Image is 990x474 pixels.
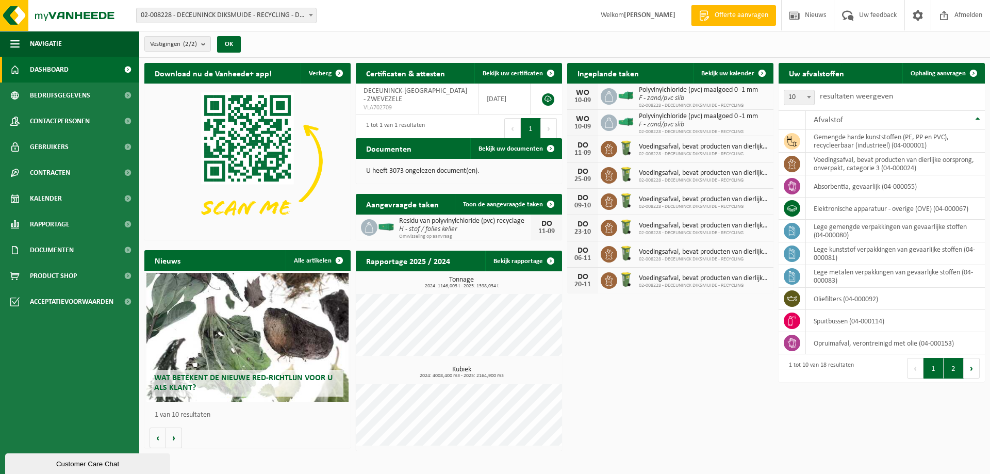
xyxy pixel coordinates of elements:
button: 1 [923,358,944,379]
div: 11-09 [572,150,593,157]
img: WB-0140-HPE-GN-50 [617,192,635,209]
iframe: chat widget [5,451,172,474]
span: Bekijk uw kalender [701,70,754,77]
span: DECEUNINCK-[GEOGRAPHIC_DATA] - ZWEVEZELE [364,87,467,103]
button: Next [964,358,980,379]
h2: Ingeplande taken [567,63,649,83]
button: 2 [944,358,964,379]
h2: Certificaten & attesten [356,63,455,83]
span: 02-008228 - DECEUNINCK DIKSMUIDE - RECYCLING [639,151,768,157]
span: Contracten [30,160,70,186]
div: DO [572,168,593,176]
td: opruimafval, verontreinigd met olie (04-000153) [806,332,985,354]
img: WB-0140-HPE-GN-50 [617,244,635,262]
i: F - zand/pvc slib [639,121,684,128]
span: Voedingsafval, bevat producten van dierlijke oorsprong, onverpakt, categorie 3 [639,195,768,204]
span: Verberg [309,70,332,77]
img: HK-XC-30-GN-00 [377,222,395,231]
span: Rapportage [30,211,70,237]
span: Ophaling aanvragen [911,70,966,77]
img: HK-XO-16-GN-00 [617,117,635,126]
span: 02-008228 - DECEUNINCK DIKSMUIDE - RECYCLING [639,230,768,236]
a: Toon de aangevraagde taken [455,194,561,215]
span: 02-008228 - DECEUNINCK DIKSMUIDE - RECYCLING [639,256,768,263]
span: Voedingsafval, bevat producten van dierlijke oorsprong, onverpakt, categorie 3 [639,222,768,230]
img: WB-0140-HPE-GN-50 [617,139,635,157]
span: Voedingsafval, bevat producten van dierlijke oorsprong, onverpakt, categorie 3 [639,143,768,151]
div: DO [572,220,593,228]
div: DO [572,194,593,202]
div: 10-09 [572,123,593,130]
p: U heeft 3073 ongelezen document(en). [366,168,552,175]
td: lege metalen verpakkingen van gevaarlijke stoffen (04-000083) [806,265,985,288]
td: elektronische apparatuur - overige (OVE) (04-000067) [806,198,985,220]
span: Bekijk uw certificaten [483,70,543,77]
div: 06-11 [572,255,593,262]
td: absorbentia, gevaarlijk (04-000055) [806,175,985,198]
div: 1 tot 1 van 1 resultaten [361,117,425,140]
a: Alle artikelen [286,250,350,271]
button: Vestigingen(2/2) [144,36,211,52]
td: lege kunststof verpakkingen van gevaarlijke stoffen (04-000081) [806,242,985,265]
span: Polyvinylchloride (pvc) maalgoed 0 -1 mm [639,86,758,94]
a: Bekijk uw certificaten [474,63,561,84]
button: Previous [504,118,521,139]
span: Documenten [30,237,74,263]
button: OK [217,36,241,53]
span: 02-008228 - DECEUNINCK DIKSMUIDE - RECYCLING - DIKSMUIDE [136,8,317,23]
span: Gebruikers [30,134,69,160]
div: DO [572,247,593,255]
td: oliefilters (04-000092) [806,288,985,310]
span: Navigatie [30,31,62,57]
span: Bedrijfsgegevens [30,83,90,108]
h2: Download nu de Vanheede+ app! [144,63,282,83]
p: 1 van 10 resultaten [155,412,345,419]
button: Vorige [150,428,166,448]
div: 20-11 [572,281,593,288]
span: VLA702709 [364,104,471,112]
span: Wat betekent de nieuwe RED-richtlijn voor u als klant? [154,374,333,392]
span: 02-008228 - DECEUNINCK DIKSMUIDE - RECYCLING - DIKSMUIDE [137,8,316,23]
span: Vestigingen [150,37,197,52]
img: WB-0140-HPE-GN-50 [617,166,635,183]
td: [DATE] [479,84,531,115]
a: Bekijk uw kalender [693,63,772,84]
strong: [PERSON_NAME] [624,11,675,19]
h3: Tonnage [361,276,562,289]
td: lege gemengde verpakkingen van gevaarlijke stoffen (04-000080) [806,220,985,242]
span: 02-008228 - DECEUNINCK DIKSMUIDE - RECYCLING [639,103,758,109]
div: 10-09 [572,97,593,104]
span: Product Shop [30,263,77,289]
div: 11-09 [536,228,557,235]
button: Verberg [301,63,350,84]
span: Kalender [30,186,62,211]
span: 10 [784,90,815,105]
span: 02-008228 - DECEUNINCK DIKSMUIDE - RECYCLING [639,129,758,135]
div: DO [536,220,557,228]
h2: Aangevraagde taken [356,194,449,214]
span: Acceptatievoorwaarden [30,289,113,315]
span: Offerte aanvragen [712,10,771,21]
img: WB-0140-HPE-GN-50 [617,271,635,288]
button: 1 [521,118,541,139]
span: Toon de aangevraagde taken [463,201,543,208]
button: Volgende [166,428,182,448]
span: Contactpersonen [30,108,90,134]
div: 1 tot 10 van 18 resultaten [784,357,854,380]
img: Download de VHEPlus App [144,84,351,238]
span: Voedingsafval, bevat producten van dierlijke oorsprong, onverpakt, categorie 3 [639,248,768,256]
img: WB-0140-HPE-GN-50 [617,218,635,236]
span: Dashboard [30,57,69,83]
h2: Nieuws [144,250,191,270]
h2: Rapportage 2025 / 2024 [356,251,460,271]
a: Ophaling aanvragen [902,63,984,84]
a: Wat betekent de nieuwe RED-richtlijn voor u als klant? [146,273,349,402]
a: Offerte aanvragen [691,5,776,26]
span: 2024: 4008,400 m3 - 2025: 2164,900 m3 [361,373,562,379]
td: spuitbussen (04-000114) [806,310,985,332]
count: (2/2) [183,41,197,47]
div: WO [572,89,593,97]
i: H - stof / folies keller [399,225,457,233]
div: WO [572,115,593,123]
